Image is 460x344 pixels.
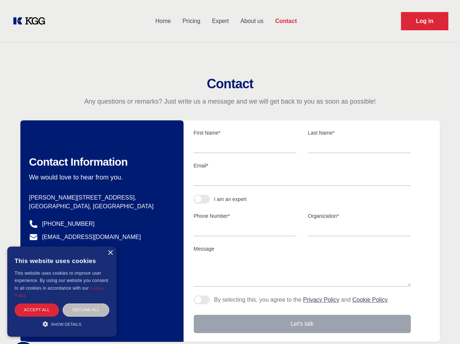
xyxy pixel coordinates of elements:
p: [GEOGRAPHIC_DATA], [GEOGRAPHIC_DATA] [29,202,172,211]
div: Decline all [63,304,109,316]
label: Organization* [308,212,411,220]
a: About us [235,12,269,31]
a: KOL Knowledge Platform: Talk to Key External Experts (KEE) [12,15,51,27]
label: Phone Number* [194,212,296,220]
div: This website uses cookies [15,252,109,270]
span: This website uses cookies to improve user experience. By using our website you consent to all coo... [15,271,108,291]
iframe: Chat Widget [424,309,460,344]
p: Any questions or remarks? Just write us a message and we will get back to you as soon as possible! [9,97,451,106]
a: Request Demo [401,12,448,30]
div: Show details [15,320,109,328]
a: [EMAIL_ADDRESS][DOMAIN_NAME] [42,233,141,241]
a: [PHONE_NUMBER] [42,220,95,228]
label: Email* [194,162,411,169]
div: I am an expert [214,196,247,203]
div: Close [107,250,113,256]
a: @knowledgegategroup [29,246,102,255]
p: [PERSON_NAME][STREET_ADDRESS], [29,193,172,202]
p: We would love to hear from you. [29,173,172,182]
a: Pricing [177,12,206,31]
h2: Contact [9,77,451,91]
div: Accept all [15,304,59,316]
p: By selecting this, you agree to the and . [214,295,389,304]
button: Let's talk [194,315,411,333]
a: Cookie Policy [352,297,388,303]
a: Cookie Policy [15,286,103,298]
a: Expert [206,12,235,31]
span: Show details [51,322,82,326]
a: Contact [269,12,303,31]
a: Home [149,12,177,31]
label: First Name* [194,129,296,136]
h2: Contact Information [29,155,172,169]
label: Message [194,245,411,252]
a: Privacy Policy [303,297,339,303]
label: Last Name* [308,129,411,136]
